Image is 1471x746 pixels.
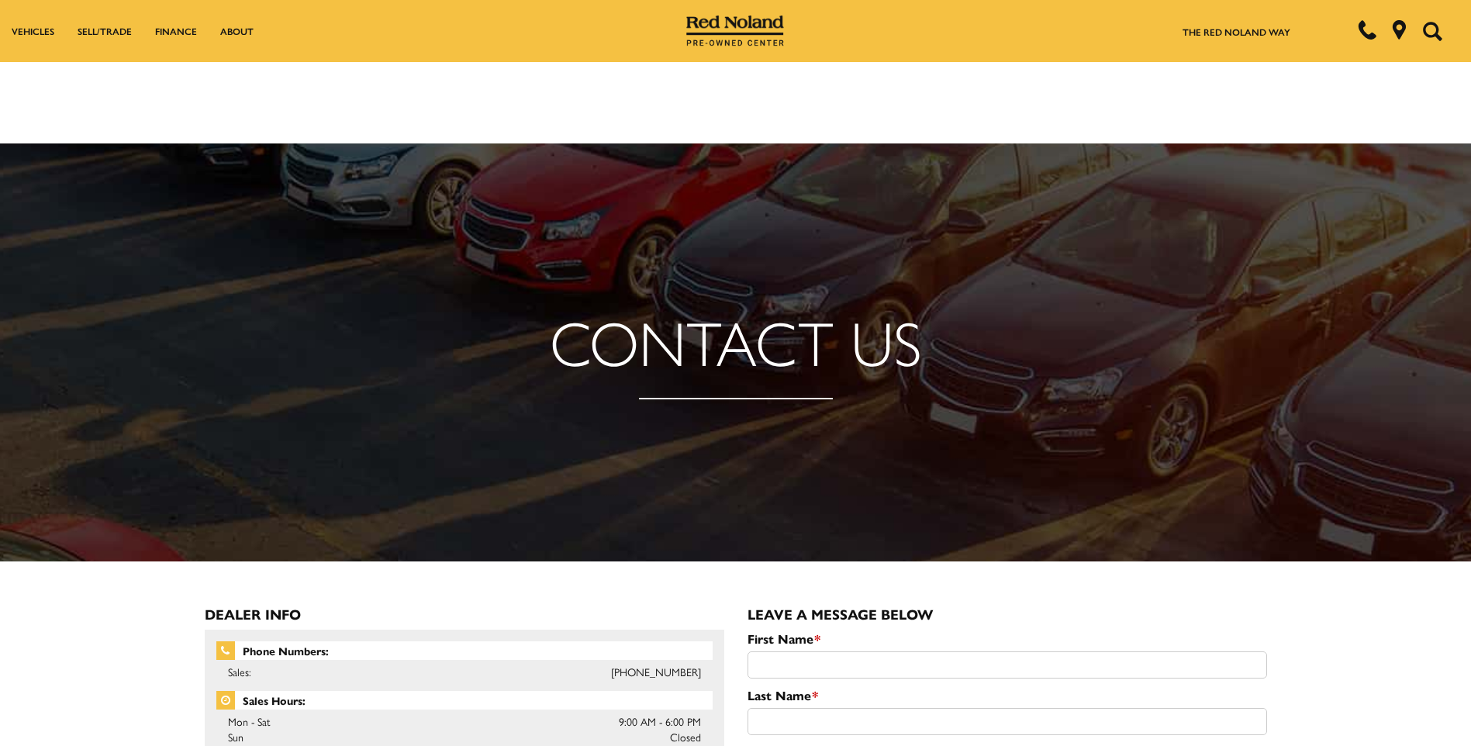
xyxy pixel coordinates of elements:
[686,21,784,36] a: Red Noland Pre-Owned
[619,713,701,729] span: 9:00 AM - 6:00 PM
[216,691,713,710] span: Sales Hours:
[748,686,818,704] label: Last Name
[748,606,1267,622] h3: Leave a Message Below
[228,664,251,679] span: Sales:
[228,713,271,729] span: Mon - Sat
[748,630,820,648] label: First Name
[1183,25,1290,39] a: The Red Noland Way
[228,729,243,744] span: Sun
[686,16,784,47] img: Red Noland Pre-Owned
[216,641,713,660] span: Phone Numbers:
[670,729,701,744] span: Closed
[1417,1,1448,61] button: Open the search field
[611,664,701,679] a: [PHONE_NUMBER]
[205,606,724,622] h3: Dealer Info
